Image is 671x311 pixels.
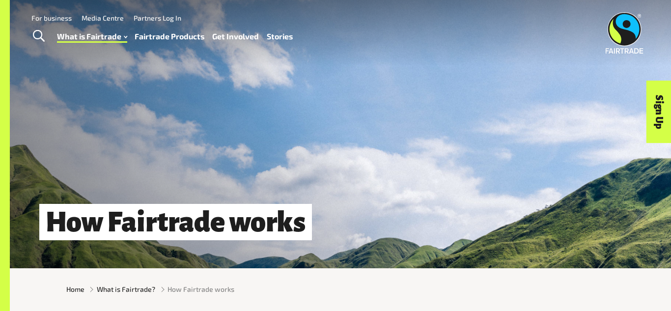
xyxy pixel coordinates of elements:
[267,29,293,44] a: Stories
[66,284,84,294] a: Home
[606,12,643,54] img: Fairtrade Australia New Zealand logo
[57,29,127,44] a: What is Fairtrade
[82,14,124,22] a: Media Centre
[39,204,312,240] h1: How Fairtrade works
[168,284,234,294] span: How Fairtrade works
[135,29,204,44] a: Fairtrade Products
[97,284,155,294] a: What is Fairtrade?
[212,29,259,44] a: Get Involved
[31,14,72,22] a: For business
[134,14,181,22] a: Partners Log In
[27,24,51,49] a: Toggle Search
